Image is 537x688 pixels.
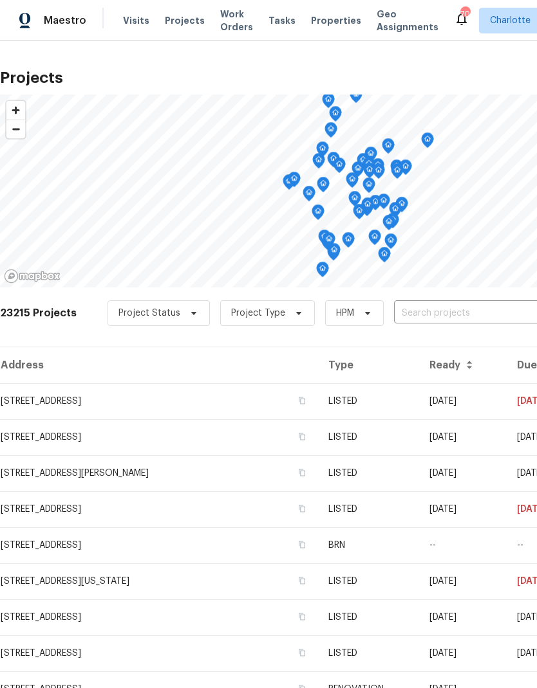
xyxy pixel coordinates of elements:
[296,467,308,478] button: Copy Address
[220,8,253,33] span: Work Orders
[363,163,376,183] div: Map marker
[419,383,507,419] td: [DATE]
[460,8,469,21] div: 70
[361,197,374,217] div: Map marker
[123,14,149,27] span: Visits
[6,120,25,138] button: Zoom out
[318,491,419,527] td: LISTED
[384,233,397,253] div: Map marker
[419,491,507,527] td: [DATE]
[317,177,330,197] div: Map marker
[296,503,308,514] button: Copy Address
[318,230,331,249] div: Map marker
[364,147,377,167] div: Map marker
[296,395,308,406] button: Copy Address
[377,8,438,33] span: Geo Assignments
[363,157,375,177] div: Map marker
[369,195,382,215] div: Map marker
[395,197,408,217] div: Map marker
[318,383,419,419] td: LISTED
[419,599,507,635] td: [DATE]
[288,172,301,192] div: Map marker
[296,611,308,622] button: Copy Address
[419,635,507,671] td: [DATE]
[336,307,354,320] span: HPM
[303,186,316,206] div: Map marker
[311,14,361,27] span: Properties
[378,247,391,267] div: Map marker
[382,138,395,158] div: Map marker
[318,599,419,635] td: LISTED
[296,647,308,658] button: Copy Address
[419,527,507,563] td: --
[312,204,325,224] div: Map marker
[318,563,419,599] td: LISTED
[322,93,335,113] div: Map marker
[6,101,25,120] button: Zoom in
[296,575,308,586] button: Copy Address
[296,431,308,442] button: Copy Address
[419,563,507,599] td: [DATE]
[391,163,404,183] div: Map marker
[348,191,361,211] div: Map marker
[316,262,329,282] div: Map marker
[357,153,370,173] div: Map marker
[318,527,419,563] td: BRN
[312,153,325,173] div: Map marker
[318,347,419,383] th: Type
[390,159,403,179] div: Map marker
[382,215,395,235] div: Map marker
[165,14,205,27] span: Projects
[490,14,531,27] span: Charlotte
[386,213,399,233] div: Map marker
[363,177,375,197] div: Map marker
[325,122,337,142] div: Map marker
[350,87,363,107] div: Map marker
[323,232,335,252] div: Map marker
[268,16,296,25] span: Tasks
[419,419,507,455] td: [DATE]
[327,245,340,265] div: Map marker
[118,307,180,320] span: Project Status
[421,132,434,152] div: Map marker
[318,419,419,455] td: LISTED
[318,455,419,491] td: LISTED
[389,202,402,222] div: Map marker
[342,232,355,252] div: Map marker
[327,152,340,172] div: Map marker
[372,163,385,183] div: Map marker
[333,158,346,177] div: Map marker
[296,539,308,550] button: Copy Address
[231,307,285,320] span: Project Type
[377,194,390,213] div: Map marker
[419,347,507,383] th: Ready
[346,172,359,192] div: Map marker
[283,174,296,194] div: Map marker
[352,161,364,181] div: Map marker
[318,635,419,671] td: LISTED
[372,158,384,178] div: Map marker
[328,243,341,263] div: Map marker
[368,230,381,249] div: Map marker
[4,269,61,284] a: Mapbox homepage
[419,455,507,491] td: [DATE]
[316,141,329,161] div: Map marker
[44,14,86,27] span: Maestro
[353,204,366,224] div: Map marker
[399,159,412,179] div: Map marker
[329,106,342,126] div: Map marker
